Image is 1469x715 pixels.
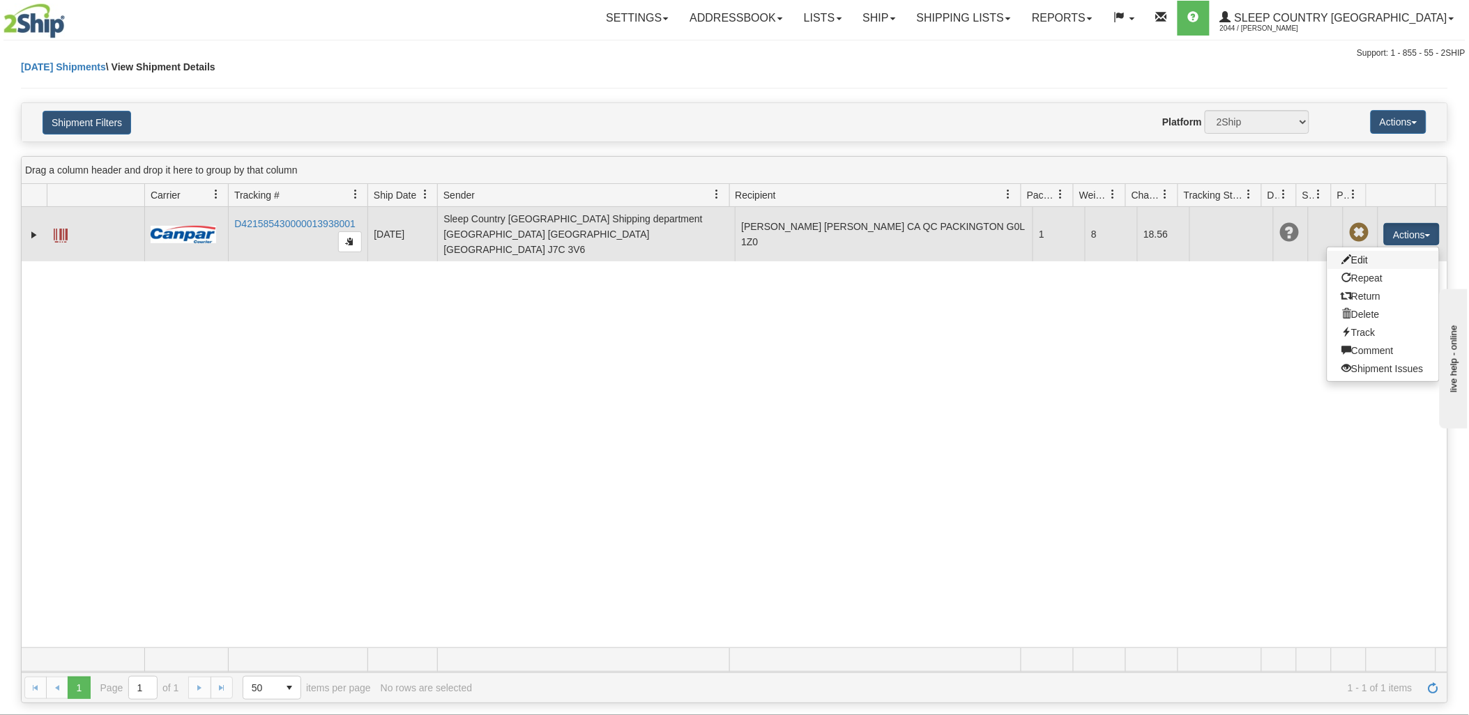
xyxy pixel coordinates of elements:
[1184,188,1245,202] span: Tracking Status
[1371,110,1426,134] button: Actions
[3,47,1466,59] div: Support: 1 - 855 - 55 - 2SHIP
[679,1,793,36] a: Addressbook
[443,188,475,202] span: Sender
[482,682,1413,693] span: 1 - 1 of 1 items
[997,183,1021,206] a: Recipient filter column settings
[43,111,131,134] button: Shipment Filters
[1349,223,1369,243] span: Pickup Not Assigned
[1422,677,1445,699] a: Refresh
[1296,184,1331,207] th: Press ctrl + space to group
[243,676,301,700] span: Page sizes drop down
[1137,207,1189,261] td: 18.56
[252,681,270,695] span: 50
[100,676,179,700] span: Page of 1
[853,1,906,36] a: Ship
[1331,184,1366,207] th: Press ctrl + space to group
[367,184,437,207] th: Press ctrl + space to group
[27,228,41,242] a: Expand
[151,188,181,202] span: Carrier
[1021,184,1073,207] th: Press ctrl + space to group
[367,207,437,261] td: [DATE]
[278,677,300,699] span: select
[1327,269,1439,287] a: Repeat
[735,207,1033,261] td: [PERSON_NAME] [PERSON_NAME] CA QC PACKINGTON G0L 1Z0
[1307,183,1331,206] a: Shipment Issues filter column settings
[344,183,367,206] a: Tracking # filter column settings
[151,226,216,243] img: 14 - Canpar
[906,1,1021,36] a: Shipping lists
[1327,305,1439,323] a: Delete shipment
[1261,184,1296,207] th: Press ctrl + space to group
[1027,188,1056,202] span: Packages
[234,218,356,229] a: D421585430000013938001
[1437,286,1468,429] iframe: chat widget
[1085,207,1137,261] td: 8
[1231,12,1447,24] span: Sleep Country [GEOGRAPHIC_DATA]
[129,677,157,699] input: Page 1
[1342,183,1366,206] a: Pickup Status filter column settings
[338,231,362,252] button: Copy to clipboard
[736,188,776,202] span: Recipient
[1272,183,1296,206] a: Delivery Status filter column settings
[1327,251,1439,269] a: Edit
[706,183,729,206] a: Sender filter column settings
[1238,183,1261,206] a: Tracking Status filter column settings
[437,184,729,207] th: Press ctrl + space to group
[793,1,852,36] a: Lists
[1327,341,1439,360] a: Comment
[10,12,129,22] div: live help - online
[47,184,144,207] th: Press ctrl + space to group
[243,676,371,700] span: items per page
[1327,323,1439,341] a: Track
[21,61,106,72] a: [DATE] Shipments
[1102,183,1125,206] a: Weight filter column settings
[204,183,228,206] a: Carrier filter column settings
[228,184,367,207] th: Press ctrl + space to group
[3,3,65,38] img: logo2044.jpg
[106,61,215,72] span: \ View Shipment Details
[1162,115,1202,129] label: Platform
[1125,184,1178,207] th: Press ctrl + space to group
[1033,207,1085,261] td: 1
[1178,184,1261,207] th: Press ctrl + space to group
[1327,360,1439,378] a: Shipment Issues
[1021,1,1103,36] a: Reports
[374,188,416,202] span: Ship Date
[1220,22,1325,36] span: 2044 / [PERSON_NAME]
[1132,188,1161,202] span: Charge
[1079,188,1109,202] span: Weight
[1210,1,1465,36] a: Sleep Country [GEOGRAPHIC_DATA] 2044 / [PERSON_NAME]
[1327,287,1439,305] a: Return
[234,188,280,202] span: Tracking #
[729,184,1021,207] th: Press ctrl + space to group
[1337,188,1349,202] span: Pickup Status
[1073,184,1125,207] th: Press ctrl + space to group
[437,207,735,261] td: Sleep Country [GEOGRAPHIC_DATA] Shipping department [GEOGRAPHIC_DATA] [GEOGRAPHIC_DATA] [GEOGRAPH...
[1302,188,1314,202] span: Shipment Issues
[1384,223,1440,245] button: Actions
[413,183,437,206] a: Ship Date filter column settings
[1049,183,1073,206] a: Packages filter column settings
[54,222,68,245] a: Label
[22,157,1447,184] div: grid grouping header
[1279,223,1299,243] span: Unknown
[144,184,228,207] th: Press ctrl + space to group
[1154,183,1178,206] a: Charge filter column settings
[381,682,473,693] div: No rows are selected
[1366,184,1436,207] th: Press ctrl + space to group
[1268,188,1279,202] span: Delivery Status
[68,677,90,699] span: Page 1
[595,1,679,36] a: Settings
